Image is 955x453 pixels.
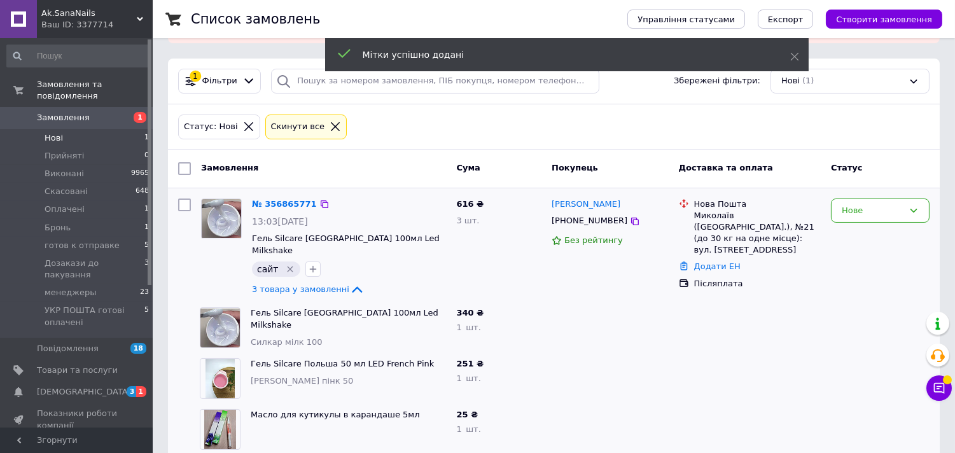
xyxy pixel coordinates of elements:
span: Статус [831,163,863,172]
input: Пошук за номером замовлення, ПІБ покупця, номером телефону, Email, номером накладної [271,69,599,94]
img: Фото товару [200,309,240,347]
span: 1 шт. [456,323,480,332]
span: 340 ₴ [456,308,484,317]
span: 648 [136,186,149,197]
div: Миколаїв ([GEOGRAPHIC_DATA].), №21 (до 30 кг на одне місце): вул. [STREET_ADDRESS] [694,210,821,256]
span: Фільтри [202,75,237,87]
span: 3 товара у замовленні [252,284,349,294]
span: (1) [802,76,814,85]
span: Нові [45,132,63,144]
img: Фото товару [204,410,236,449]
div: Нова Пошта [694,199,821,210]
span: 251 ₴ [456,359,484,368]
span: 1 [144,204,149,215]
span: Дозакази до пакування [45,258,144,281]
span: 1 шт. [456,424,480,434]
span: 1 шт. [456,373,480,383]
button: Управління статусами [627,10,745,29]
span: Збережені фільтри: [674,75,760,87]
a: № 356865771 [252,199,317,209]
span: Покупець [552,163,598,172]
a: Додати ЕН [694,261,741,271]
span: Показники роботи компанії [37,408,118,431]
span: Замовлення [37,112,90,123]
span: 1 [136,386,146,397]
span: Замовлення та повідомлення [37,79,153,102]
span: Без рейтингу [564,235,623,245]
button: Експорт [758,10,814,29]
span: Виконані [45,168,84,179]
img: Фото товару [206,359,235,398]
a: Фото товару [201,199,242,239]
span: Прийняті [45,150,84,162]
span: 0 [144,150,149,162]
span: [DEMOGRAPHIC_DATA] [37,386,131,398]
span: 3 [144,258,149,281]
span: Нові [781,75,800,87]
div: Ваш ID: 3377714 [41,19,153,31]
h1: Список замовлень [191,11,320,27]
span: менеджеры [45,287,97,298]
span: Скасовані [45,186,88,197]
span: Оплачені [45,204,85,215]
span: 23 [140,287,149,298]
span: Cума [456,163,480,172]
span: Ak.SanaNails [41,8,137,19]
span: Силкар мілк 100 [251,337,323,347]
div: Мітки успішно додані [363,48,758,61]
svg: Видалити мітку [285,264,295,274]
span: готов к отправке [45,240,120,251]
button: Створити замовлення [826,10,942,29]
a: Гель Silcare [GEOGRAPHIC_DATA] 100мл Led Milkshake [251,308,438,330]
div: 1 [190,71,201,82]
span: Бронь [45,222,71,233]
input: Пошук [6,45,150,67]
span: 3 шт. [456,216,479,225]
div: Нове [842,204,903,218]
span: Управління статусами [638,15,735,24]
a: Створити замовлення [813,14,942,24]
span: сайт [257,264,279,274]
span: Повідомлення [37,343,99,354]
span: 1 [134,112,146,123]
a: [PERSON_NAME] [552,199,620,211]
span: [PHONE_NUMBER] [552,216,627,225]
span: 13:03[DATE] [252,216,308,226]
img: Фото товару [202,199,241,237]
span: Доставка та оплата [679,163,773,172]
span: 5 [144,305,149,328]
span: Експорт [768,15,804,24]
div: Статус: Нові [181,120,240,134]
a: Гель Silcare [GEOGRAPHIC_DATA] 100мл Led Milkshake [252,233,440,255]
a: Масло для кутикулы в карандаше 5мл [251,410,420,419]
div: Післяплата [694,278,821,289]
span: 5 [144,240,149,251]
span: 3 [127,386,137,397]
button: Чат з покупцем [926,375,952,401]
span: 1 [144,222,149,233]
span: 616 ₴ [456,199,484,209]
span: Товари та послуги [37,365,118,376]
span: УКР ПОШТА готові оплачені [45,305,144,328]
span: [PERSON_NAME] пінк 50 [251,376,353,386]
span: Створити замовлення [836,15,932,24]
span: 9965 [131,168,149,179]
span: 25 ₴ [456,410,478,419]
span: 18 [130,343,146,354]
a: 3 товара у замовленні [252,284,365,294]
span: 1 [144,132,149,144]
a: Гель Silcare Польша 50 мл LED French Pink [251,359,434,368]
div: Cкинути все [268,120,328,134]
span: Замовлення [201,163,258,172]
